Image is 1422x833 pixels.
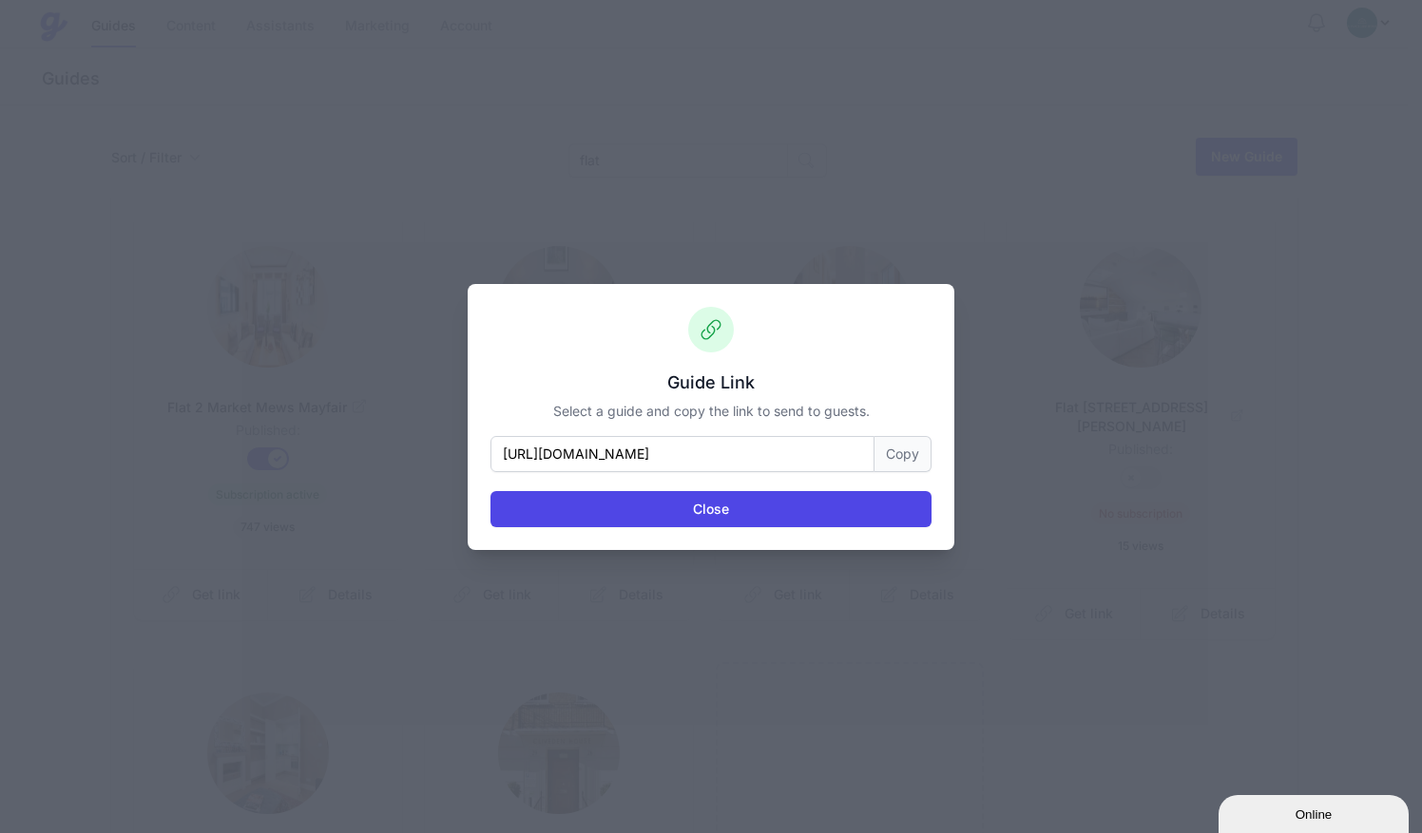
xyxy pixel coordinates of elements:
[490,402,932,421] p: Select a guide and copy the link to send to guests.
[874,436,932,472] button: Copy
[490,371,932,394] h3: Guide Link
[1219,791,1412,833] iframe: chat widget
[490,491,932,527] button: Close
